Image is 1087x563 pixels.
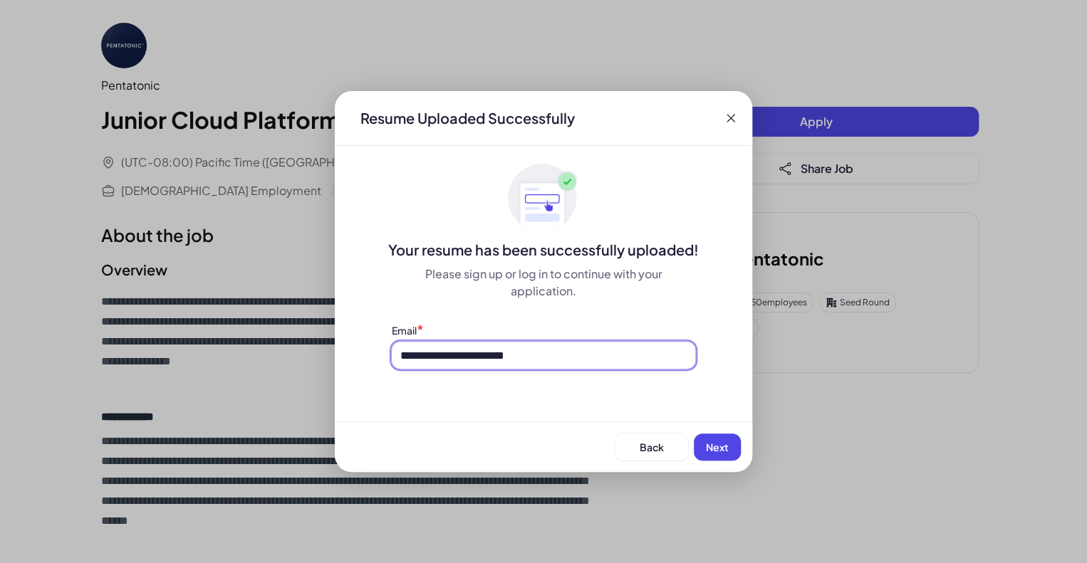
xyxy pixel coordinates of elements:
[392,324,417,337] label: Email
[694,433,741,461] button: Next
[508,163,579,234] img: ApplyedMaskGroup3.svg
[349,108,586,128] div: Resume Uploaded Successfully
[706,441,729,453] span: Next
[640,441,664,453] span: Back
[392,265,695,300] div: Please sign up or log in to continue with your application.
[615,433,688,461] button: Back
[335,240,752,260] div: Your resume has been successfully uploaded!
